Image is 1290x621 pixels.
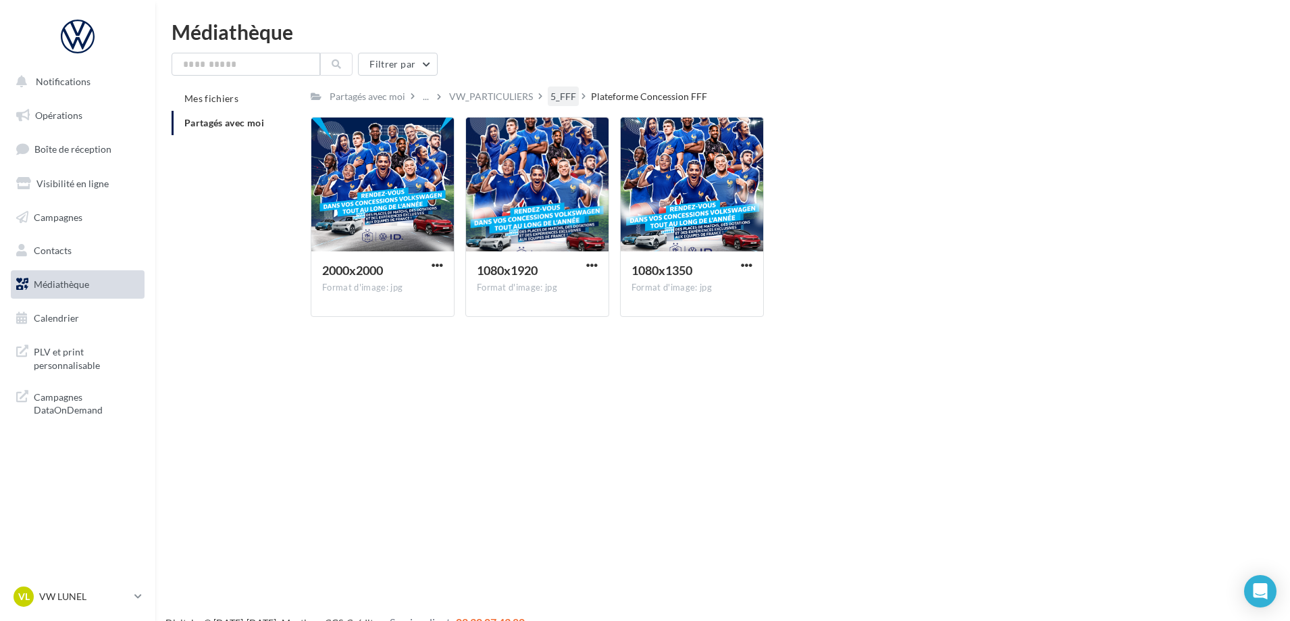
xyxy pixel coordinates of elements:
a: Campagnes [8,203,147,232]
div: Open Intercom Messenger [1244,575,1276,607]
button: Filtrer par [358,53,438,76]
div: ... [420,87,432,106]
div: VW_PARTICULIERS [449,90,533,103]
span: Calendrier [34,312,79,324]
a: Visibilité en ligne [8,170,147,198]
span: Contacts [34,245,72,256]
div: Format d'image: jpg [322,282,443,294]
a: PLV et print personnalisable [8,337,147,377]
span: Boîte de réception [34,143,111,155]
p: VW LUNEL [39,590,129,603]
span: 1080x1920 [477,263,538,278]
span: VL [18,590,30,603]
span: Campagnes [34,211,82,222]
div: 5_FFF [550,90,576,103]
span: Opérations [35,109,82,121]
span: 1080x1350 [631,263,692,278]
span: Campagnes DataOnDemand [34,388,139,417]
span: PLV et print personnalisable [34,343,139,372]
span: Visibilité en ligne [36,178,109,189]
a: Contacts [8,237,147,265]
div: Plateforme Concession FFF [591,90,707,103]
div: Partagés avec moi [330,90,405,103]
div: Format d'image: jpg [631,282,752,294]
span: Partagés avec moi [184,117,264,128]
a: Opérations [8,101,147,130]
a: Boîte de réception [8,134,147,164]
a: Médiathèque [8,270,147,299]
span: 2000x2000 [322,263,383,278]
div: Format d'image: jpg [477,282,598,294]
span: Mes fichiers [184,93,238,104]
span: Médiathèque [34,278,89,290]
a: Campagnes DataOnDemand [8,382,147,422]
a: VL VW LUNEL [11,584,145,610]
button: Notifications [8,68,142,96]
div: Médiathèque [172,22,1274,42]
span: Notifications [36,76,91,87]
a: Calendrier [8,304,147,332]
